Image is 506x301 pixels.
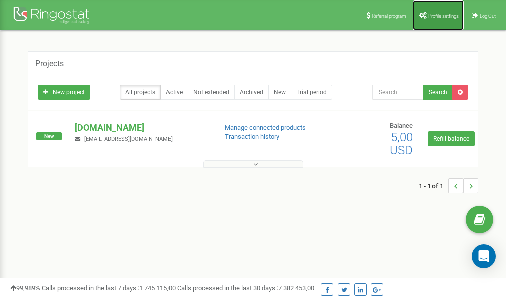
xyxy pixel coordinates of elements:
[390,130,413,157] span: 5,00 USD
[480,13,496,19] span: Log Out
[160,85,188,100] a: Active
[139,284,176,292] u: 1 745 115,00
[472,244,496,268] div: Open Intercom Messenger
[423,85,453,100] button: Search
[291,85,332,100] a: Trial period
[419,178,448,193] span: 1 - 1 of 1
[225,133,279,140] a: Transaction history
[35,59,64,68] h5: Projects
[120,85,161,100] a: All projects
[428,131,475,146] a: Refill balance
[225,124,306,131] a: Manage connected products
[268,85,291,100] a: New
[38,85,90,100] a: New project
[372,85,424,100] input: Search
[177,284,314,292] span: Calls processed in the last 30 days :
[75,121,208,134] p: [DOMAIN_NAME]
[36,132,62,140] span: New
[428,13,459,19] span: Profile settings
[42,284,176,292] span: Calls processed in the last 7 days :
[188,85,235,100] a: Not extended
[234,85,269,100] a: Archived
[419,168,478,204] nav: ...
[390,122,413,129] span: Balance
[278,284,314,292] u: 7 382 453,00
[84,136,173,142] span: [EMAIL_ADDRESS][DOMAIN_NAME]
[10,284,40,292] span: 99,989%
[372,13,406,19] span: Referral program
